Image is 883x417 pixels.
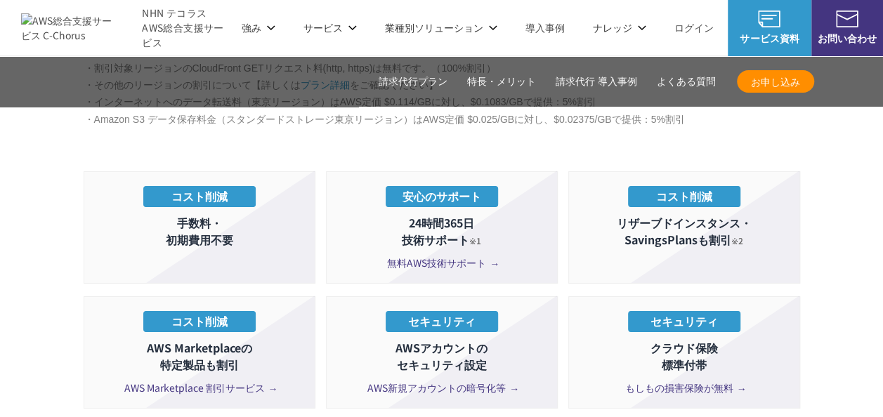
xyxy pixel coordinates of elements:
span: ※2 [731,234,743,246]
p: コスト削減 [628,186,740,207]
p: コスト削減 [143,311,256,332]
p: 24時間365日 技術サポート [334,214,550,248]
p: クラウド保険 標準付帯 [576,339,792,373]
span: お問い合わせ [811,31,883,46]
span: AWS Marketplace 割引サービス [124,380,275,395]
img: AWS総合支援サービス C-Chorus [21,13,121,43]
p: セキュリティ [628,311,740,332]
p: 安心のサポート [386,186,498,207]
span: もしもの損害保険が無料 [625,380,743,395]
p: コスト削減 [143,186,256,207]
a: AWS新規アカウントの暗号化等 [334,380,550,395]
p: セキュリティ [386,311,498,332]
a: 導入事例 [525,20,565,35]
span: お申し込み [737,74,814,89]
p: 手数料・ 初期費用不要 [91,214,308,248]
a: AWS Marketplace 割引サービス [91,380,308,395]
span: ※1 [469,234,481,246]
span: NHN テコラス AWS総合支援サービス [142,6,227,50]
p: 強み [242,20,275,35]
p: 業種別ソリューション [385,20,497,35]
p: リザーブドインスタンス・ SavingsPlansも割引 [576,214,792,248]
img: お問い合わせ [836,11,858,27]
p: AWSアカウントの セキュリティ設定 [334,339,550,373]
span: 無料AWS技術サポート [387,256,496,270]
a: 請求代行プラン [379,74,447,89]
a: プラン詳細 [301,79,350,91]
a: よくある質問 [657,74,716,89]
a: 請求代行 導入事例 [556,74,637,89]
span: サービス資料 [728,31,811,46]
a: お申し込み [737,70,814,93]
a: 特長・メリット [467,74,536,89]
a: AWS総合支援サービス C-Chorus NHN テコラスAWS総合支援サービス [21,6,228,50]
a: ログイン [674,20,714,35]
img: AWS総合支援サービス C-Chorus サービス資料 [758,11,780,27]
p: サービス [303,20,357,35]
li: 3 ・CloudFrontのデータ転送(OUT)について日本リージョンAWS定価 $0.114/GBに対して$0.0399/GBでご提供します。（65%割引） ・割引対象リージョンのCloudF... [70,25,814,128]
span: AWS新規アカウントの暗号化等 [367,380,516,395]
p: ナレッジ [593,20,646,35]
p: AWS Marketplaceの 特定製品も割引 [91,339,308,373]
a: もしもの損害保険が無料 [576,380,792,395]
a: 無料AWS技術サポート [334,256,550,270]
